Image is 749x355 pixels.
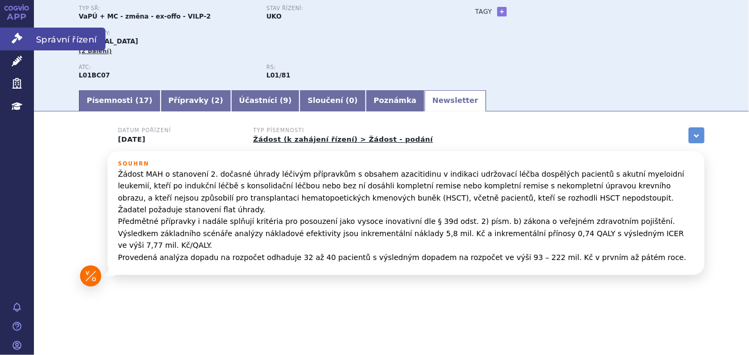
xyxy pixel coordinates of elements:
a: zobrazit vše [689,127,704,143]
a: Sloučení (0) [299,90,365,111]
strong: UKO [267,13,282,20]
h3: Datum pořízení [118,127,240,134]
a: + [497,7,507,16]
strong: VaPÚ + MC - změna - ex-offo - VILP-2 [79,13,211,20]
a: Newsletter [425,90,487,111]
strong: azacitidin [267,72,290,79]
p: Typ SŘ: [79,5,256,12]
span: Správní řízení [34,28,105,50]
span: 2 [215,96,220,105]
span: 9 [283,96,288,105]
a: Přípravky (2) [161,90,231,111]
a: Písemnosti (17) [79,90,161,111]
strong: AZACITIDIN [79,72,110,79]
p: [DATE] [118,135,240,144]
span: 17 [139,96,149,105]
span: (2 balení) [79,48,112,55]
p: RS: [267,64,444,71]
a: Poznámka [366,90,425,111]
p: Žádost MAH o stanovení 2. dočasné úhrady léčivým přípravkům s obsahem azacitidinu v indikaci udrž... [118,168,694,263]
h3: Typ písemnosti [253,127,433,134]
p: ATC: [79,64,256,71]
h3: Souhrn [118,161,694,167]
span: [MEDICAL_DATA] [79,38,138,45]
p: Stav řízení: [267,5,444,12]
a: Účastníci (9) [231,90,299,111]
h3: Tagy [475,5,492,18]
span: 0 [349,96,355,105]
p: Přípravky: [79,30,454,37]
a: Žádost (k zahájení řízení) > Žádost - podání [253,135,433,143]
